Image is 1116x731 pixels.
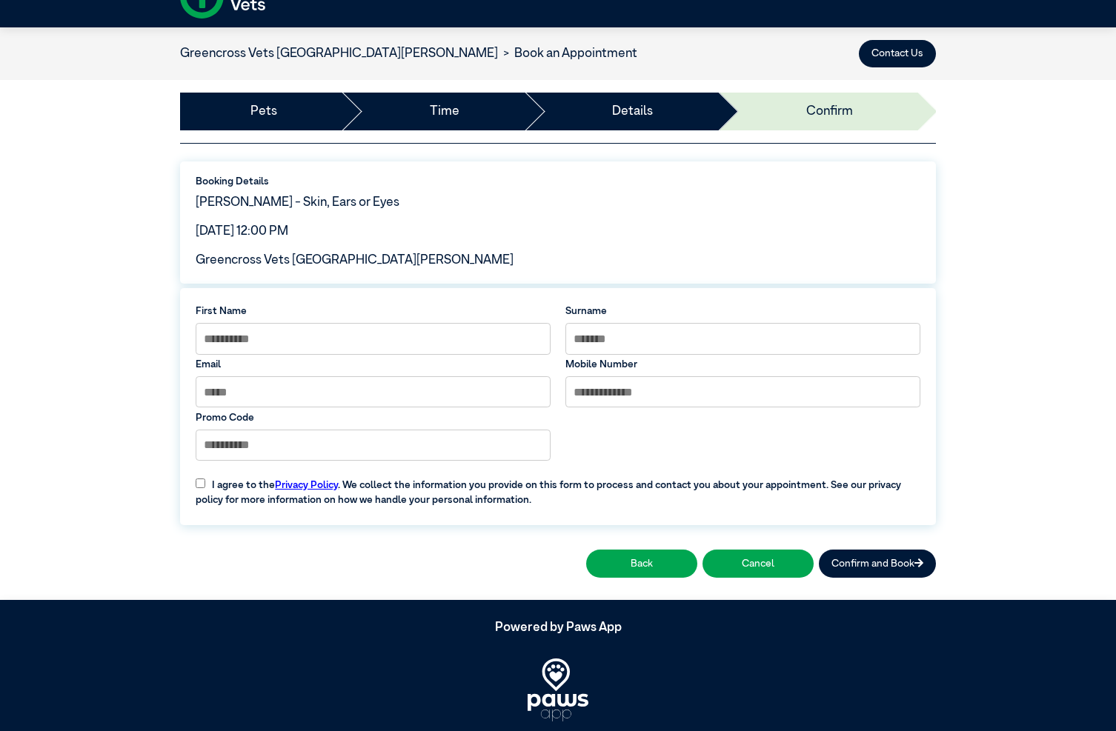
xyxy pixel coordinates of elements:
nav: breadcrumb [180,44,637,64]
a: Details [612,102,653,121]
img: PawsApp [528,658,588,721]
span: [DATE] 12:00 PM [196,225,288,238]
span: [PERSON_NAME] - Skin, Ears or Eyes [196,196,399,209]
label: Email [196,357,551,372]
label: Surname [565,304,920,318]
a: Greencross Vets [GEOGRAPHIC_DATA][PERSON_NAME] [180,47,498,60]
label: Booking Details [196,174,920,189]
input: I agree to thePrivacy Policy. We collect the information you provide on this form to process and ... [196,478,205,488]
button: Back [586,550,697,577]
button: Confirm and Book [819,550,936,577]
li: Book an Appointment [498,44,637,64]
label: I agree to the . We collect the information you provide on this form to process and contact you a... [188,467,928,507]
h5: Powered by Paws App [180,621,936,635]
a: Pets [250,102,277,121]
a: Time [430,102,459,121]
span: Greencross Vets [GEOGRAPHIC_DATA][PERSON_NAME] [196,254,514,267]
button: Contact Us [859,40,936,67]
label: Promo Code [196,410,551,425]
button: Cancel [703,550,814,577]
label: Mobile Number [565,357,920,372]
a: Privacy Policy [275,480,338,490]
label: First Name [196,304,551,318]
